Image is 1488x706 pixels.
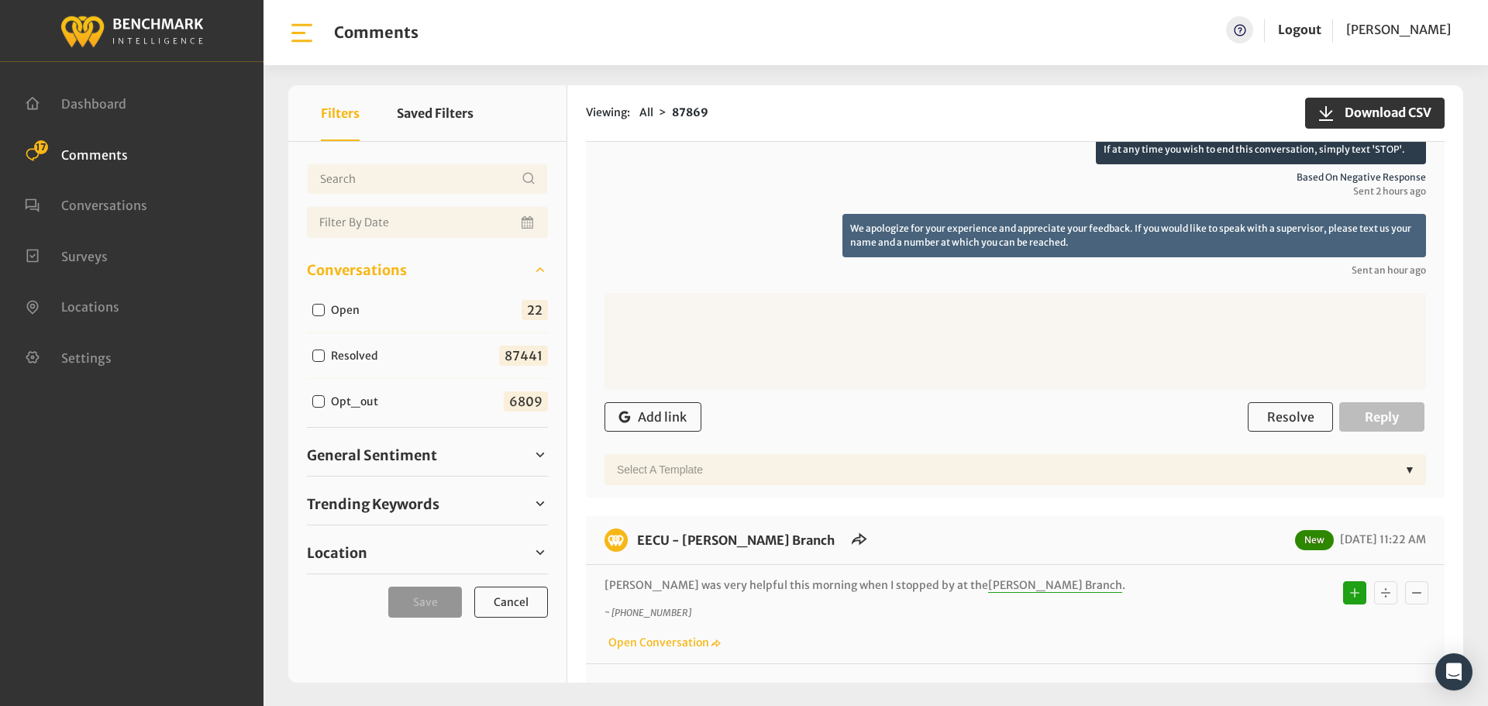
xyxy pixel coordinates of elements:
[1435,653,1472,691] div: Open Intercom Messenger
[1346,22,1451,37] span: [PERSON_NAME]
[1267,409,1314,425] span: Resolve
[61,299,119,315] span: Locations
[609,454,1398,485] div: Select a Template
[604,577,1221,594] p: [PERSON_NAME] was very helpful this morning when I stopped by at the .
[604,184,1426,198] span: Sent 2 hours ago
[1336,532,1426,546] span: [DATE] 11:22 AM
[499,346,548,366] span: 87441
[312,304,325,316] input: Open
[522,300,548,320] span: 22
[1398,454,1421,485] div: ▼
[1335,103,1431,122] span: Download CSV
[1278,22,1321,37] a: Logout
[61,350,112,365] span: Settings
[307,260,407,281] span: Conversations
[25,196,147,212] a: Conversations
[1339,577,1432,608] div: Basic example
[325,302,372,319] label: Open
[604,529,628,552] img: benchmark
[25,247,108,263] a: Surveys
[307,494,439,515] span: Trending Keywords
[25,349,112,364] a: Settings
[312,395,325,408] input: Opt_out
[307,443,548,467] a: General Sentiment
[325,348,391,364] label: Resolved
[321,85,360,141] button: Filters
[474,587,548,618] button: Cancel
[637,532,835,548] a: EECU - [PERSON_NAME] Branch
[61,198,147,213] span: Conversations
[586,105,630,121] span: Viewing:
[604,635,721,649] a: Open Conversation
[307,258,548,281] a: Conversations
[518,207,539,238] button: Open Calendar
[1346,16,1451,43] a: [PERSON_NAME]
[307,542,367,563] span: Location
[307,164,548,195] input: Username
[1248,402,1333,432] button: Resolve
[604,170,1426,184] span: Based on negative response
[25,146,128,161] a: Comments 17
[1305,98,1445,129] button: Download CSV
[60,12,204,50] img: benchmark
[672,105,708,119] strong: 87869
[504,391,548,412] span: 6809
[334,23,418,42] h1: Comments
[25,298,119,313] a: Locations
[842,214,1426,257] p: We apologize for your experience and appreciate your feedback. If you would like to speak with a ...
[61,146,128,162] span: Comments
[988,578,1122,593] span: [PERSON_NAME] Branch
[307,207,548,238] input: Date range input field
[604,402,701,432] button: Add link
[1295,530,1334,550] span: New
[628,529,844,552] h6: EECU - Armstrong Branch
[25,95,126,110] a: Dashboard
[307,541,548,564] a: Location
[1278,16,1321,43] a: Logout
[61,248,108,263] span: Surveys
[307,445,437,466] span: General Sentiment
[325,394,391,410] label: Opt_out
[312,350,325,362] input: Resolved
[288,19,315,46] img: bar
[307,492,548,515] a: Trending Keywords
[61,96,126,112] span: Dashboard
[34,140,48,154] span: 17
[397,85,474,141] button: Saved Filters
[604,263,1426,277] span: Sent an hour ago
[1096,121,1426,164] p: Thanks for your feedback about EECU; we’ll be sure to follow up on this. If at any time you wish ...
[639,105,653,119] span: All
[604,607,691,618] i: ~ [PHONE_NUMBER]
